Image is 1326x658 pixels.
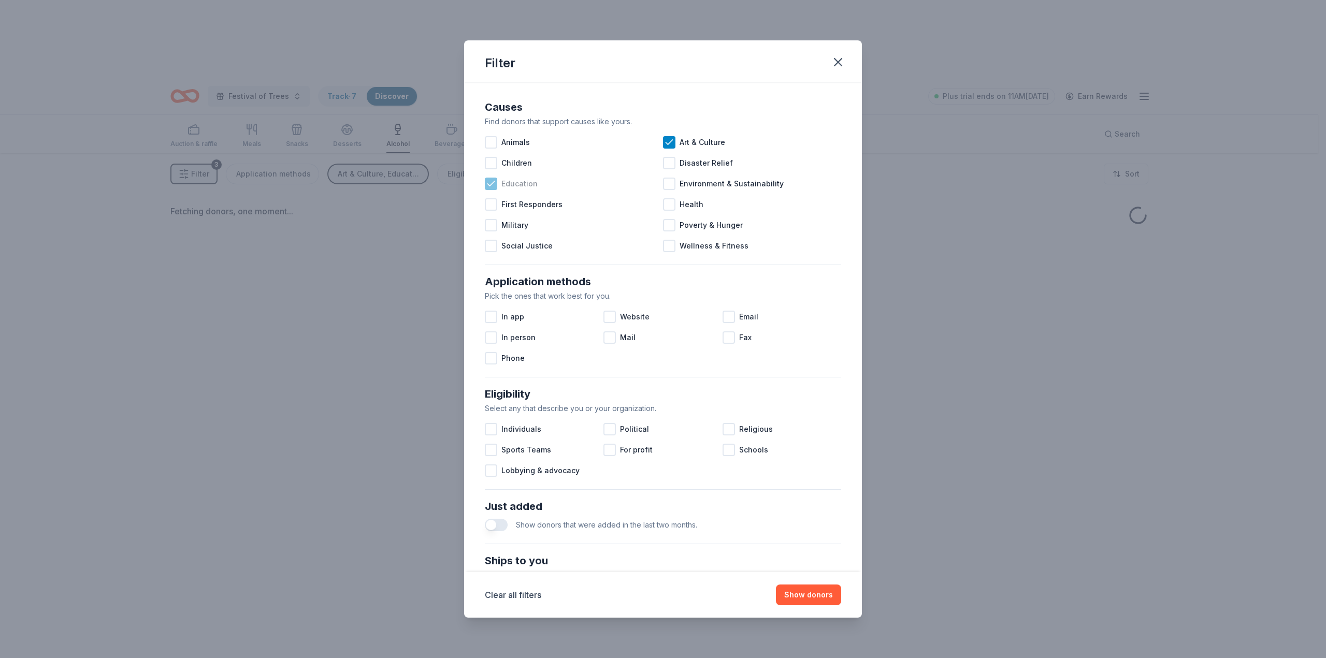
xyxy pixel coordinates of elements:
[485,498,841,515] div: Just added
[501,352,525,364] span: Phone
[680,178,784,190] span: Environment & Sustainability
[776,584,841,605] button: Show donors
[485,290,841,302] div: Pick the ones that work best for you.
[680,198,703,211] span: Health
[739,423,773,435] span: Religious
[501,444,551,456] span: Sports Teams
[501,198,563,211] span: First Responders
[501,178,538,190] span: Education
[501,311,524,323] span: In app
[501,464,580,477] span: Lobbying & advocacy
[501,219,528,231] span: Military
[501,157,532,169] span: Children
[485,402,841,415] div: Select any that describe you or your organization.
[501,331,536,344] span: In person
[680,157,733,169] span: Disaster Relief
[620,444,653,456] span: For profit
[485,552,841,569] div: Ships to you
[620,331,636,344] span: Mail
[485,55,515,71] div: Filter
[501,240,553,252] span: Social Justice
[485,99,841,115] div: Causes
[739,444,768,456] span: Schools
[501,136,530,149] span: Animals
[485,386,841,402] div: Eligibility
[620,311,650,323] span: Website
[485,589,541,601] button: Clear all filters
[739,311,758,323] span: Email
[680,240,748,252] span: Wellness & Fitness
[485,273,841,290] div: Application methods
[516,520,697,529] span: Show donors that were added in the last two months.
[680,219,743,231] span: Poverty & Hunger
[485,115,841,128] div: Find donors that support causes like yours.
[501,423,541,435] span: Individuals
[739,331,752,344] span: Fax
[680,136,725,149] span: Art & Culture
[620,423,649,435] span: Political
